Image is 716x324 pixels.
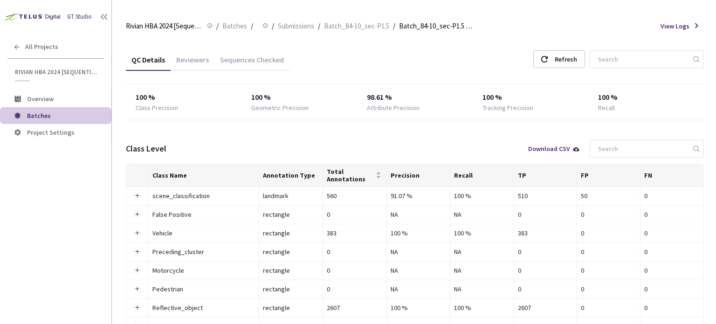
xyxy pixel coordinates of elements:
[514,164,578,187] th: TP
[327,303,383,313] div: 2607
[391,265,447,276] div: NA
[518,284,573,294] div: 0
[276,21,316,31] a: Submissions
[27,95,54,103] span: Overview
[518,265,573,276] div: 0
[327,284,383,294] div: 0
[133,304,141,311] button: Expand row
[581,284,636,294] div: 0
[644,247,700,257] div: 0
[592,51,692,68] input: Search
[152,265,255,276] div: Motorcycle
[454,303,509,313] div: 100 %
[482,92,579,103] div: 100 %
[518,228,573,238] div: 383
[136,103,178,112] div: Class Precision
[327,265,383,276] div: 0
[133,192,141,200] button: Expand row
[133,285,141,293] button: Expand row
[25,43,58,51] span: All Projects
[67,13,92,21] div: GT Studio
[136,92,232,103] div: 100 %
[454,247,509,257] div: NA
[644,209,700,220] div: 0
[152,209,255,220] div: False Positive
[581,247,636,257] div: 0
[644,303,700,313] div: 0
[391,247,447,257] div: NA
[126,21,201,32] span: Rivian HBA 2024 [Sequential]
[454,284,509,294] div: NA
[391,209,447,220] div: NA
[581,191,636,201] div: 50
[640,164,704,187] th: FN
[592,140,692,157] input: Search
[152,247,255,257] div: Preceding_cluster
[133,267,141,274] button: Expand row
[322,21,391,31] a: Batch_84-10_sec-P1.5
[327,168,374,183] span: Total Annotations
[393,21,395,32] li: /
[454,228,509,238] div: 100 %
[391,191,447,201] div: 91.07 %
[133,229,141,237] button: Expand row
[251,92,348,103] div: 100 %
[399,21,475,32] span: Batch_84-10_sec-P1.5 QC - [DATE]
[251,21,253,32] li: /
[518,303,573,313] div: 2607
[251,103,309,112] div: Geometric Precision
[518,209,573,220] div: 0
[387,164,451,187] th: Precision
[644,284,700,294] div: 0
[324,21,389,32] span: Batch_84-10_sec-P1.5
[152,303,255,313] div: Reflective_object
[263,265,319,276] div: rectangle
[272,21,274,32] li: /
[263,191,319,201] div: landmark
[327,228,383,238] div: 383
[323,164,387,187] th: Total Annotations
[327,209,383,220] div: 0
[126,143,166,155] div: Class Level
[518,247,573,257] div: 0
[149,164,259,187] th: Class Name
[644,265,700,276] div: 0
[555,51,577,68] div: Refresh
[263,303,319,313] div: rectangle
[152,284,255,294] div: Pedestrian
[263,284,319,294] div: rectangle
[661,21,689,31] span: View Logs
[367,92,463,103] div: 98.61 %
[518,191,573,201] div: 510
[152,191,255,201] div: scene_classification
[454,209,509,220] div: NA
[482,103,533,112] div: Tracking Precision
[528,145,580,152] div: Download CSV
[581,303,636,313] div: 0
[581,209,636,220] div: 0
[581,265,636,276] div: 0
[222,21,247,32] span: Batches
[454,191,509,201] div: 100 %
[263,228,319,238] div: rectangle
[263,247,319,257] div: rectangle
[220,21,249,31] a: Batches
[259,164,323,187] th: Annotation Type
[391,284,447,294] div: NA
[577,164,640,187] th: FP
[27,128,75,137] span: Project Settings
[598,92,695,103] div: 100 %
[598,103,615,112] div: Recall
[644,228,700,238] div: 0
[27,111,51,120] span: Batches
[278,21,314,32] span: Submissions
[318,21,320,32] li: /
[133,211,141,218] button: Expand row
[454,265,509,276] div: NA
[327,247,383,257] div: 0
[126,55,171,71] div: QC Details
[15,68,98,76] span: Rivian HBA 2024 [Sequential]
[581,228,636,238] div: 0
[644,191,700,201] div: 0
[152,228,255,238] div: Vehicle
